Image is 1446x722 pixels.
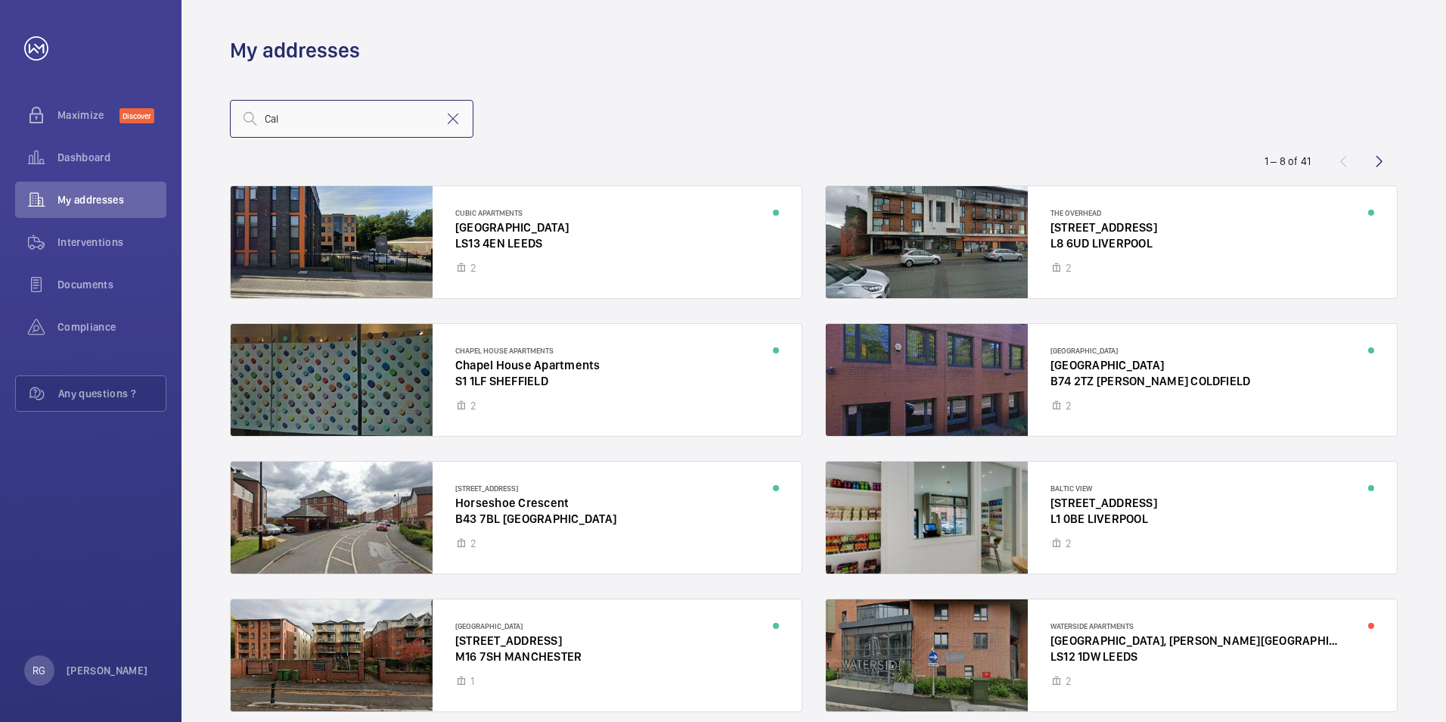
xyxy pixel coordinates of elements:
div: 1 – 8 of 41 [1264,154,1311,169]
span: Discover [119,108,154,123]
span: Compliance [57,319,166,335]
p: RG [33,663,45,678]
input: Search by address [230,100,473,138]
span: Documents [57,277,166,292]
span: Maximize [57,107,119,123]
p: [PERSON_NAME] [67,663,148,678]
span: Interventions [57,235,166,250]
span: Dashboard [57,150,166,165]
span: My addresses [57,192,166,207]
span: Any questions ? [58,386,166,401]
h1: My addresses [230,36,360,64]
